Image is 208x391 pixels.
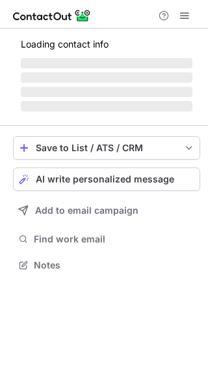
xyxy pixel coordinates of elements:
span: AI write personalized message [36,174,174,184]
p: Loading contact info [21,39,192,50]
button: save-profile-one-click [13,136,200,160]
div: Save to List / ATS / CRM [36,143,177,153]
span: ‌ [21,101,192,111]
button: AI write personalized message [13,167,200,191]
img: ContactOut v5.3.10 [13,8,91,23]
span: Find work email [34,233,195,245]
span: Notes [34,259,195,271]
span: Add to email campaign [35,205,138,216]
button: Notes [13,256,200,274]
span: ‌ [21,58,192,68]
span: ‌ [21,87,192,97]
span: ‌ [21,72,192,83]
button: Find work email [13,230,200,248]
button: Add to email campaign [13,199,200,222]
